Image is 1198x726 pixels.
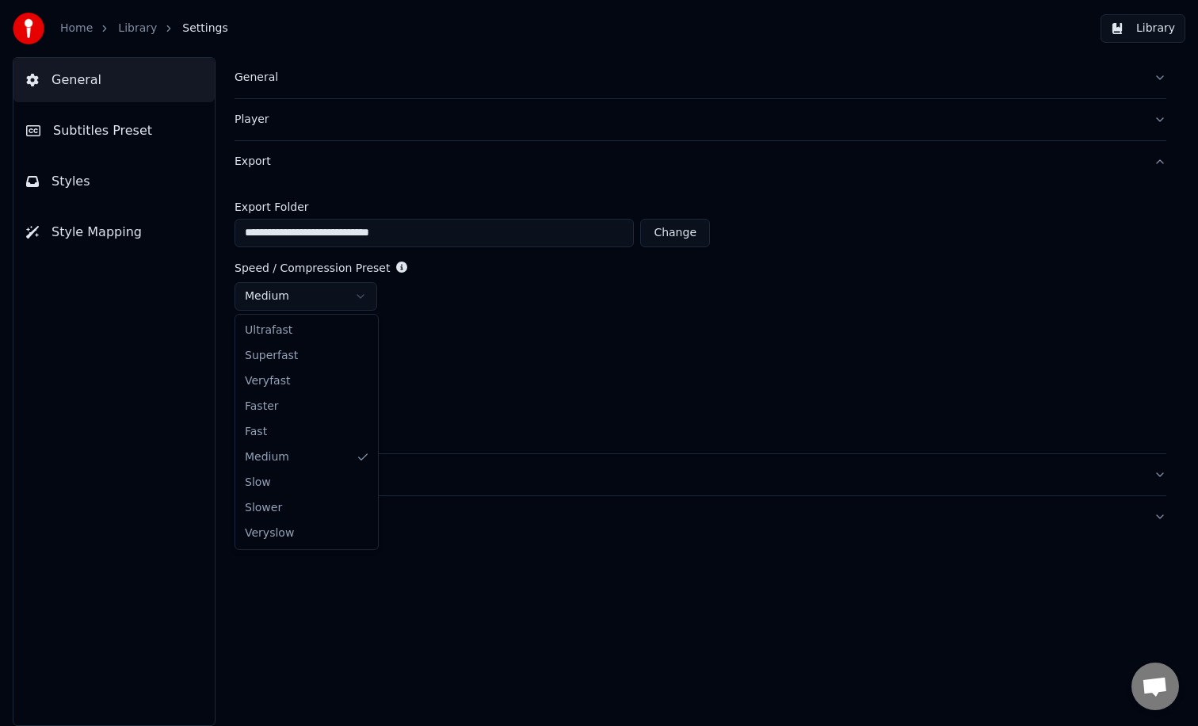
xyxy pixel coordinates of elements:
[245,373,290,389] span: veryfast
[245,323,292,338] span: ultrafast
[245,500,282,516] span: slower
[245,449,289,465] span: medium
[245,399,279,415] span: faster
[245,525,294,541] span: veryslow
[245,424,267,440] span: fast
[245,348,298,364] span: superfast
[245,475,271,491] span: slow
